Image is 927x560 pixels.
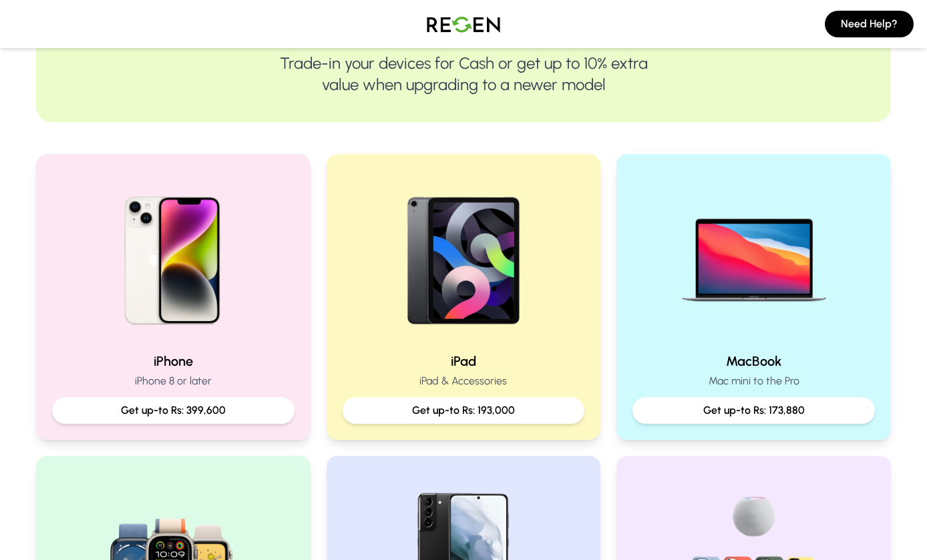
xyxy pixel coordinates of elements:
p: Get up-to Rs: 399,600 [63,402,284,418]
p: Mac mini to the Pro [632,373,875,389]
h2: MacBook [632,352,875,370]
h2: iPad [343,352,585,370]
h2: iPhone [52,352,295,370]
img: Logo [417,5,510,43]
p: iPad & Accessories [343,373,585,389]
p: Trade-in your devices for Cash or get up to 10% extra value when upgrading to a newer model [79,53,848,95]
p: Get up-to Rs: 173,880 [643,402,864,418]
button: Need Help? [825,11,914,37]
img: iPad [378,170,549,341]
img: MacBook [669,170,840,341]
img: iPhone [87,170,258,341]
p: iPhone 8 or later [52,373,295,389]
p: Get up-to Rs: 193,000 [353,402,574,418]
